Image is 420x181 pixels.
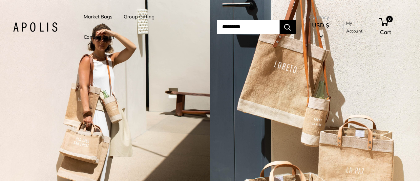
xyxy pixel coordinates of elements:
a: 0 Cart [380,16,407,37]
img: Apolis [13,22,57,32]
a: Market Bags [84,12,112,21]
a: Coming Soon [84,33,114,42]
span: 0 [386,16,393,22]
span: Cart [380,29,391,35]
button: USD $ [309,20,332,41]
span: USD $ [312,22,329,29]
input: Search... [217,20,280,34]
a: Group Gifting [124,12,155,21]
a: My Account [346,19,368,35]
span: Currency [309,13,332,22]
button: Search [280,20,296,34]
